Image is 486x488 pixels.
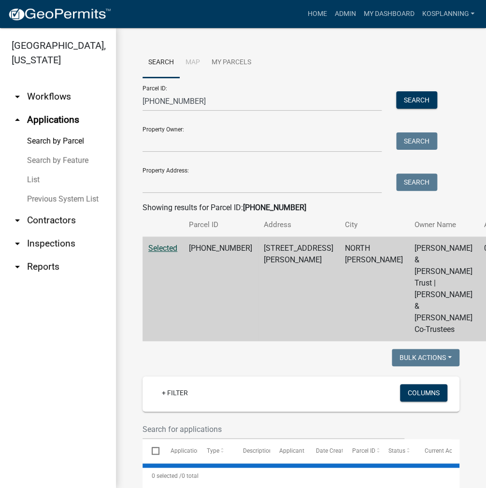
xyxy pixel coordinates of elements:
[388,447,405,454] span: Status
[12,91,23,102] i: arrow_drop_down
[152,473,182,479] span: 0 selected /
[143,439,161,462] datatable-header-cell: Select
[306,439,343,462] datatable-header-cell: Date Created
[409,214,478,236] th: Owner Name
[234,439,270,462] datatable-header-cell: Description
[270,439,306,462] datatable-header-cell: Applicant
[12,215,23,226] i: arrow_drop_down
[243,447,272,454] span: Description
[400,384,447,402] button: Columns
[396,91,437,109] button: Search
[12,261,23,273] i: arrow_drop_down
[143,419,404,439] input: Search for applications
[161,439,197,462] datatable-header-cell: Application Number
[315,447,349,454] span: Date Created
[143,202,459,214] div: Showing results for Parcel ID:
[425,447,465,454] span: Current Activity
[258,214,339,236] th: Address
[183,214,258,236] th: Parcel ID
[198,439,234,462] datatable-header-cell: Type
[343,439,379,462] datatable-header-cell: Parcel ID
[409,237,478,342] td: [PERSON_NAME] & [PERSON_NAME] Trust | [PERSON_NAME] & [PERSON_NAME] Co-Trustees
[359,5,418,23] a: My Dashboard
[396,132,437,150] button: Search
[183,237,258,342] td: [PHONE_NUMBER]
[148,244,177,253] a: Selected
[339,214,409,236] th: City
[12,114,23,126] i: arrow_drop_up
[352,447,375,454] span: Parcel ID
[258,237,339,342] td: [STREET_ADDRESS][PERSON_NAME]
[12,238,23,249] i: arrow_drop_down
[243,203,306,212] strong: [PHONE_NUMBER]
[415,439,452,462] datatable-header-cell: Current Activity
[171,447,223,454] span: Application Number
[303,5,330,23] a: Home
[392,349,459,366] button: Bulk Actions
[206,47,257,78] a: My Parcels
[418,5,478,23] a: kosplanning
[396,173,437,191] button: Search
[154,384,196,402] a: + Filter
[339,237,409,342] td: NORTH [PERSON_NAME]
[330,5,359,23] a: Admin
[379,439,415,462] datatable-header-cell: Status
[143,464,459,488] div: 0 total
[207,447,219,454] span: Type
[279,447,304,454] span: Applicant
[143,47,180,78] a: Search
